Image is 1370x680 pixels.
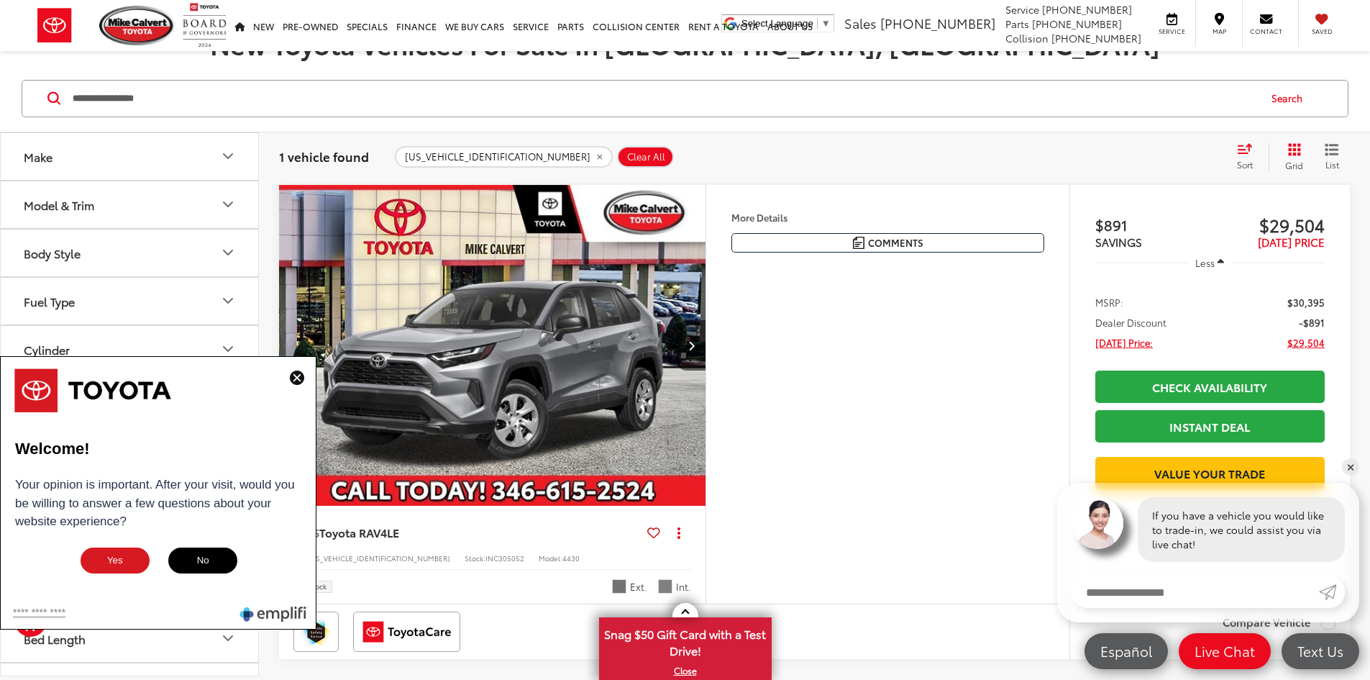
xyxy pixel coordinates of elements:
div: Fuel Type [24,294,75,308]
span: Silver Sky Metallic [612,579,626,594]
div: Cylinder [24,343,70,356]
span: $891 [1095,214,1210,235]
span: Model: [539,553,562,563]
div: Make [24,150,52,163]
span: -$891 [1299,315,1325,330]
div: Body Style [219,244,237,261]
span: [US_VEHICLE_IDENTIFICATION_NUMBER] [405,151,590,163]
button: Fuel TypeFuel Type [1,278,260,325]
h4: More Details [731,212,1044,222]
span: INC305052 [485,553,524,563]
span: 4430 [562,553,580,563]
span: Sales [844,14,877,32]
a: Text Us [1282,633,1359,669]
a: Submit [1319,576,1345,608]
span: [PHONE_NUMBER] [1042,2,1132,17]
span: Toyota RAV4 [319,524,387,540]
label: Compare Vehicle [1223,615,1335,630]
span: $29,504 [1210,214,1325,235]
img: ToyotaCare Mike Calvert Toyota Houston TX [356,615,457,649]
span: List [1325,158,1339,171]
span: SAVINGS [1095,234,1142,250]
div: If you have a vehicle you would like to trade-in, we could assist you via live chat! [1138,497,1345,562]
span: $30,395 [1287,295,1325,309]
span: Service [1156,27,1188,36]
span: dropdown dots [677,527,680,538]
button: Less [1189,250,1232,276]
span: Ash [658,579,672,594]
span: [PHONE_NUMBER] [1032,17,1122,31]
span: Service [1005,2,1039,17]
input: Search by Make, Model, or Keyword [71,81,1258,116]
span: [DATE] Price: [1095,335,1153,350]
div: Bed Length [219,630,237,647]
button: Model & TrimModel & Trim [1,181,260,228]
span: Comments [868,236,923,250]
span: LE [387,524,399,540]
button: MakeMake [1,133,260,180]
a: Value Your Trade [1095,457,1325,489]
span: 1 vehicle found [279,148,369,165]
button: Body StyleBody Style [1,230,260,276]
button: remove 2T3H1RFV9SC305052 [395,146,613,168]
a: 2025Toyota RAV4LE [293,525,641,540]
span: Ext. [630,580,647,594]
img: Comments [853,237,864,249]
button: Select sort value [1230,142,1269,171]
img: Mike Calvert Toyota [99,6,175,45]
span: Español [1093,642,1159,660]
button: Next image [677,320,705,371]
a: Check Availability [1095,371,1325,403]
div: Bed Length [24,632,86,645]
span: Live Chat [1187,642,1262,660]
a: Español [1084,633,1168,669]
span: [DATE] PRICE [1258,234,1325,250]
span: Contact [1250,27,1282,36]
span: Snag $50 Gift Card with a Test Drive! [600,619,770,663]
button: Grid View [1269,142,1314,171]
span: ▼ [821,18,831,29]
span: MSRP: [1095,295,1123,309]
span: Parts [1005,17,1029,31]
span: Dealer Discount [1095,315,1166,330]
span: Grid [1285,159,1303,171]
div: Body Style [24,246,81,260]
span: Text Us [1290,642,1351,660]
span: Map [1203,27,1235,36]
button: Comments [731,233,1044,253]
a: Live Chat [1179,633,1271,669]
span: Clear All [627,151,665,163]
div: Make [219,148,237,165]
span: [US_VEHICLE_IDENTIFICATION_NUMBER] [308,553,450,563]
img: Toyota Safety Sense Mike Calvert Toyota Houston TX [296,615,336,649]
span: Int. [676,580,691,594]
span: Collision [1005,31,1049,45]
input: Enter your message [1072,576,1319,608]
span: Sort [1237,158,1253,171]
span: Stock: [465,553,485,563]
img: 2025 Toyota RAV4 LE [278,185,707,507]
a: Instant Deal [1095,410,1325,443]
a: 2025 Toyota RAV4 LE2025 Toyota RAV4 LE2025 Toyota RAV4 LE2025 Toyota RAV4 LE [278,185,707,506]
span: Saved [1306,27,1338,36]
span: ​ [817,18,818,29]
button: List View [1314,142,1350,171]
img: Agent profile photo [1072,497,1123,549]
button: CylinderCylinder [1,326,260,373]
div: Model & Trim [24,198,94,212]
button: Clear All [617,146,674,168]
div: Model & Trim [219,196,237,213]
div: Cylinder [219,340,237,358]
span: [PHONE_NUMBER] [880,14,995,32]
button: Actions [666,520,691,545]
button: Search [1258,81,1323,117]
div: 2025 Toyota RAV4 LE 0 [278,185,707,506]
span: Less [1195,256,1215,269]
div: Fuel Type [219,292,237,309]
span: $29,504 [1287,335,1325,350]
button: Bed LengthBed Length [1,615,260,662]
span: [PHONE_NUMBER] [1051,31,1141,45]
